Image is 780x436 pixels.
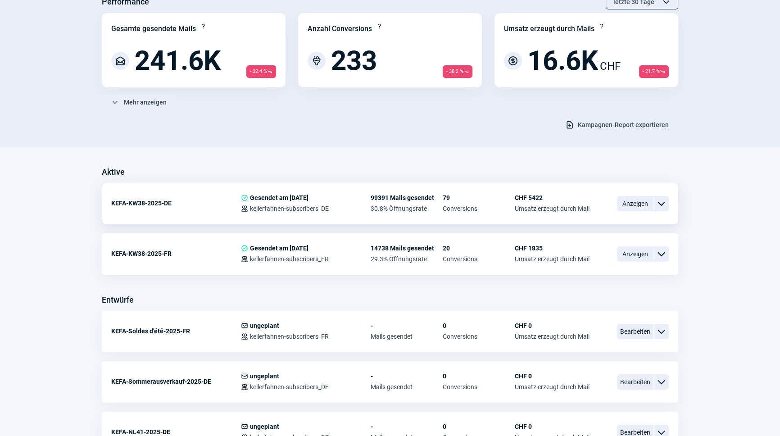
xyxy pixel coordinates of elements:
[250,383,329,391] span: kellerfahnen-subscribers_DE
[371,423,443,430] span: -
[250,245,308,252] span: Gesendet am [DATE]
[111,194,241,212] div: KEFA-KW38-2025-DE
[515,372,590,380] span: CHF 0
[504,23,594,34] div: Umsatz erzeugt durch Mails
[515,194,590,201] span: CHF 5422
[617,246,653,262] span: Anzeigen
[250,255,329,263] span: kellerfahnen-subscribers_FR
[371,245,443,252] span: 14738 Mails gesendet
[371,205,443,212] span: 30.8% Öffnungsrate
[443,322,515,329] span: 0
[443,194,515,201] span: 79
[617,374,653,390] span: Bearbeiten
[515,245,590,252] span: CHF 1835
[515,383,590,391] span: Umsatz erzeugt durch Mail
[250,333,329,340] span: kellerfahnen-subscribers_FR
[443,372,515,380] span: 0
[111,322,241,340] div: KEFA-Soldes d'été-2025-FR
[371,333,443,340] span: Mails gesendet
[250,194,308,201] span: Gesendet am [DATE]
[371,322,443,329] span: -
[443,383,515,391] span: Conversions
[371,194,443,201] span: 99391 Mails gesendet
[250,205,329,212] span: kellerfahnen-subscribers_DE
[111,23,196,34] div: Gesamte gesendete Mails
[443,255,515,263] span: Conversions
[600,58,621,74] span: CHF
[443,245,515,252] span: 20
[111,372,241,391] div: KEFA-Sommerausverkauf-2025-DE
[250,372,279,380] span: ungeplant
[308,23,372,34] div: Anzahl Conversions
[515,205,590,212] span: Umsatz erzeugt durch Mail
[371,255,443,263] span: 29.3% Öffnungsrate
[371,372,443,380] span: -
[515,333,590,340] span: Umsatz erzeugt durch Mail
[443,333,515,340] span: Conversions
[102,165,125,179] h3: Aktive
[639,65,669,78] span: - 21.7 %
[556,117,678,132] button: Kampagnen-Report exportieren
[617,324,653,339] span: Bearbeiten
[102,293,134,307] h3: Entwürfe
[250,322,279,329] span: ungeplant
[443,205,515,212] span: Conversions
[102,95,176,110] button: Mehr anzeigen
[443,423,515,430] span: 0
[443,65,472,78] span: - 38.2 %
[527,47,598,74] span: 16.6K
[515,255,590,263] span: Umsatz erzeugt durch Mail
[246,65,276,78] span: - 32.4 %
[331,47,377,74] span: 233
[515,322,590,329] span: CHF 0
[515,423,590,430] span: CHF 0
[250,423,279,430] span: ungeplant
[111,245,241,263] div: KEFA-KW38-2025-FR
[617,196,653,211] span: Anzeigen
[135,47,221,74] span: 241.6K
[578,118,669,132] span: Kampagnen-Report exportieren
[371,383,443,391] span: Mails gesendet
[124,95,167,109] span: Mehr anzeigen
